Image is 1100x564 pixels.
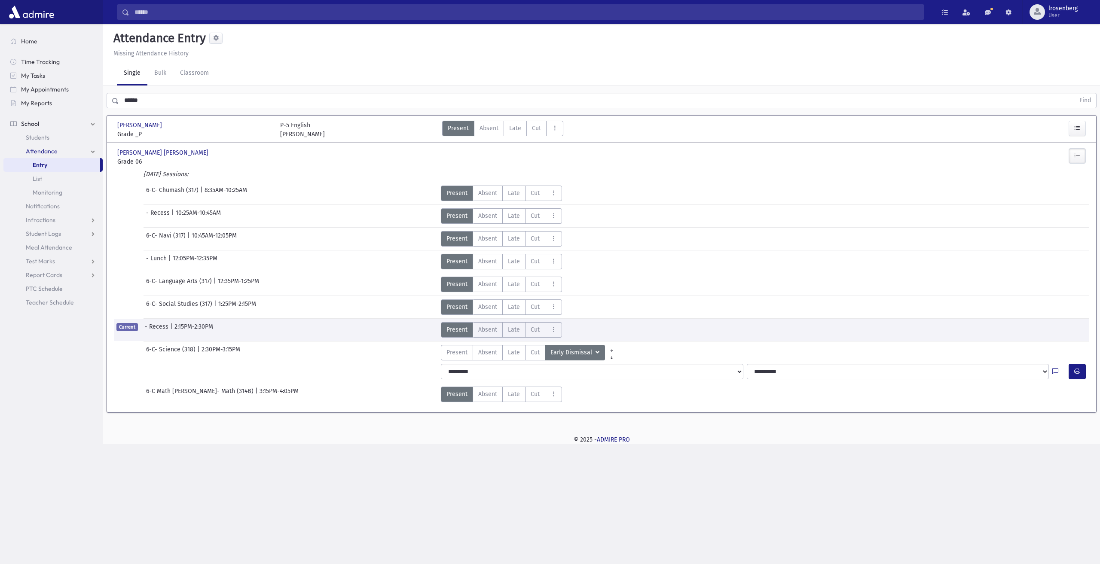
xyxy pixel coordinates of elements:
[146,387,255,402] span: 6-C Math [PERSON_NAME]- Math (314B)
[3,186,103,199] a: Monitoring
[3,296,103,309] a: Teacher Schedule
[26,244,72,251] span: Meal Attendance
[446,234,467,243] span: Present
[116,323,138,331] span: Current
[3,117,103,131] a: School
[446,211,467,220] span: Present
[531,348,540,357] span: Cut
[170,322,174,338] span: |
[478,189,497,198] span: Absent
[255,387,260,402] span: |
[442,121,563,139] div: AttTypes
[1048,5,1078,12] span: lrosenberg
[146,254,168,269] span: - Lunch
[146,277,214,292] span: 6-C- Language Arts (317)
[129,4,924,20] input: Search
[531,302,540,311] span: Cut
[26,230,61,238] span: Student Logs
[187,231,192,247] span: |
[21,99,52,107] span: My Reports
[3,199,103,213] a: Notifications
[21,37,37,45] span: Home
[441,345,618,360] div: AttTypes
[480,124,498,133] span: Absent
[110,50,189,57] a: Missing Attendance History
[147,61,173,85] a: Bulk
[3,254,103,268] a: Test Marks
[3,282,103,296] a: PTC Schedule
[260,387,299,402] span: 3:15PM-4:05PM
[1074,93,1096,108] button: Find
[174,322,213,338] span: 2:15PM-2:30PM
[446,280,467,289] span: Present
[441,322,562,338] div: AttTypes
[200,186,205,201] span: |
[531,325,540,334] span: Cut
[508,234,520,243] span: Late
[441,208,562,224] div: AttTypes
[280,121,325,139] div: P-5 English [PERSON_NAME]
[441,277,562,292] div: AttTypes
[197,345,202,360] span: |
[531,189,540,198] span: Cut
[33,189,62,196] span: Monitoring
[508,348,520,357] span: Late
[532,124,541,133] span: Cut
[478,280,497,289] span: Absent
[531,280,540,289] span: Cut
[117,130,272,139] span: Grade _P
[110,31,206,46] h5: Attendance Entry
[446,257,467,266] span: Present
[508,257,520,266] span: Late
[214,277,218,292] span: |
[545,345,605,360] button: Early Dismissal
[146,299,214,315] span: 6-C- Social Studies (317)
[531,257,540,266] span: Cut
[448,124,469,133] span: Present
[3,34,103,48] a: Home
[478,234,497,243] span: Absent
[550,348,594,357] span: Early Dismissal
[214,299,218,315] span: |
[478,302,497,311] span: Absent
[508,325,520,334] span: Late
[173,61,216,85] a: Classroom
[3,144,103,158] a: Attendance
[3,227,103,241] a: Student Logs
[531,390,540,399] span: Cut
[508,390,520,399] span: Late
[171,208,176,224] span: |
[21,120,39,128] span: School
[205,186,247,201] span: 8:35AM-10:25AM
[26,257,55,265] span: Test Marks
[1048,12,1078,19] span: User
[26,147,58,155] span: Attendance
[146,345,197,360] span: 6-C- Science (318)
[508,189,520,198] span: Late
[3,241,103,254] a: Meal Attendance
[173,254,217,269] span: 12:05PM-12:35PM
[441,299,562,315] div: AttTypes
[3,172,103,186] a: List
[117,61,147,85] a: Single
[21,72,45,79] span: My Tasks
[26,271,62,279] span: Report Cards
[478,257,497,266] span: Absent
[7,3,56,21] img: AdmirePro
[145,322,170,338] span: - Recess
[446,348,467,357] span: Present
[478,211,497,220] span: Absent
[202,345,240,360] span: 2:30PM-3:15PM
[508,302,520,311] span: Late
[3,213,103,227] a: Infractions
[3,268,103,282] a: Report Cards
[117,435,1086,444] div: © 2025 -
[446,189,467,198] span: Present
[597,436,630,443] a: ADMIRE PRO
[446,390,467,399] span: Present
[508,280,520,289] span: Late
[33,161,47,169] span: Entry
[478,348,497,357] span: Absent
[26,202,60,210] span: Notifications
[146,186,200,201] span: 6-C- Chumash (317)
